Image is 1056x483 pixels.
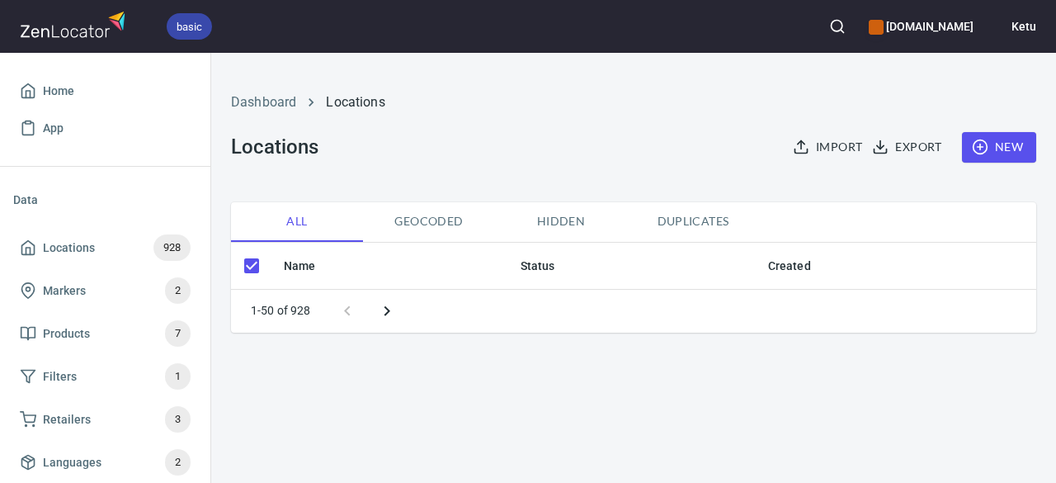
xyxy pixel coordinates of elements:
[43,81,74,102] span: Home
[13,398,197,441] a: Retailers3
[165,410,191,429] span: 3
[505,211,617,232] span: Hidden
[13,73,197,110] a: Home
[507,243,755,290] th: Status
[13,269,197,312] a: Markers2
[167,18,212,36] span: basic
[869,8,973,45] div: Manage your apps
[962,132,1036,163] button: New
[975,137,1023,158] span: New
[271,243,507,290] th: Name
[796,137,862,158] span: Import
[13,110,197,147] a: App
[819,8,856,45] button: Search
[165,282,191,301] span: 2
[869,17,973,36] h6: [DOMAIN_NAME]
[755,243,1036,290] th: Created
[13,226,197,269] a: Locations928
[43,281,86,301] span: Markers
[251,302,311,319] p: 1-50 of 928
[367,291,407,331] button: Next page
[869,20,884,35] button: color-CE600E
[637,211,749,232] span: Duplicates
[1011,17,1036,36] h6: Ketu
[43,410,91,430] span: Retailers
[13,180,197,220] li: Data
[165,324,191,343] span: 7
[13,355,197,398] a: Filters1
[20,7,130,42] img: zenlocator
[373,211,485,232] span: Geocoded
[241,211,353,232] span: All
[165,367,191,386] span: 1
[43,118,64,139] span: App
[43,452,101,473] span: Languages
[13,312,197,355] a: Products7
[231,94,296,110] a: Dashboard
[987,8,1036,45] button: Ketu
[790,132,869,163] button: Import
[231,92,1036,112] nav: breadcrumb
[875,137,941,158] span: Export
[869,132,948,163] button: Export
[231,135,318,159] h3: Locations
[43,324,90,344] span: Products
[167,13,212,40] div: basic
[326,94,384,110] a: Locations
[43,367,77,387] span: Filters
[153,239,191,258] span: 928
[43,238,95,258] span: Locations
[165,453,191,472] span: 2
